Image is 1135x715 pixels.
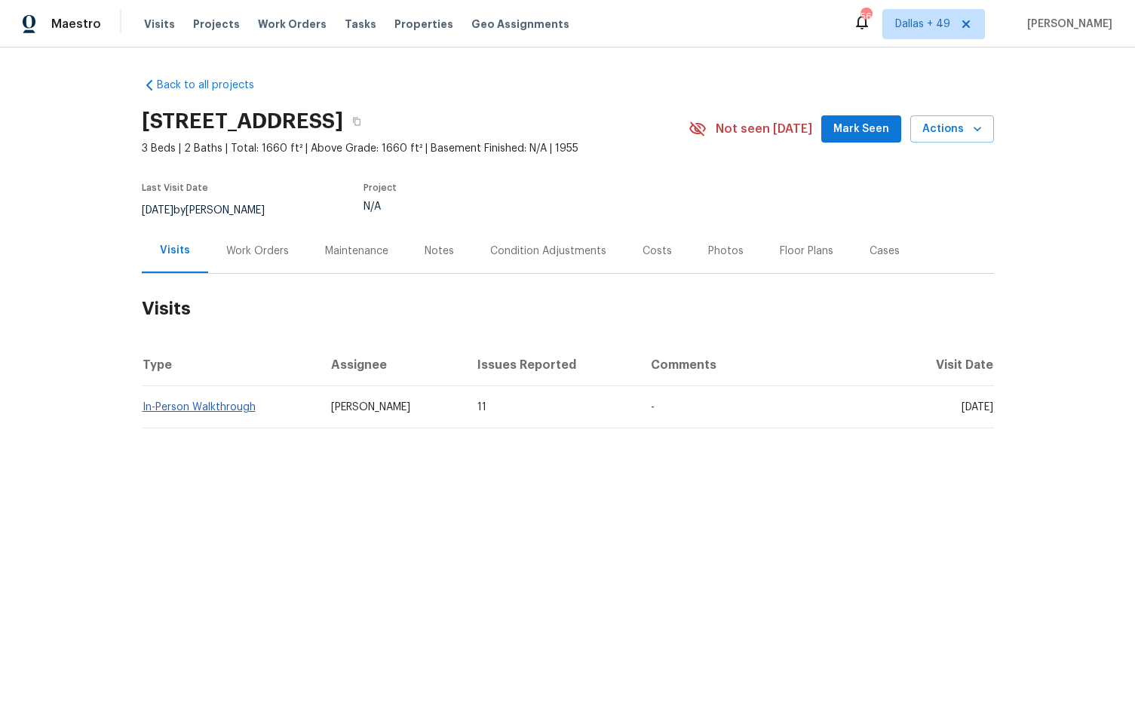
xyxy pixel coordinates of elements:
[142,344,320,386] th: Type
[477,402,486,413] span: 11
[651,402,655,413] span: -
[142,114,343,129] h2: [STREET_ADDRESS]
[331,402,410,413] span: [PERSON_NAME]
[833,120,889,139] span: Mark Seen
[465,344,639,386] th: Issues Reported
[142,78,287,93] a: Back to all projects
[895,17,950,32] span: Dallas + 49
[910,115,994,143] button: Actions
[258,17,327,32] span: Work Orders
[1021,17,1112,32] span: [PERSON_NAME]
[142,201,283,219] div: by [PERSON_NAME]
[870,244,900,259] div: Cases
[490,244,606,259] div: Condition Adjustments
[821,115,901,143] button: Mark Seen
[716,121,812,137] span: Not seen [DATE]
[708,244,744,259] div: Photos
[343,108,370,135] button: Copy Address
[160,243,190,258] div: Visits
[394,17,453,32] span: Properties
[643,244,672,259] div: Costs
[142,205,173,216] span: [DATE]
[860,9,871,24] div: 569
[226,244,289,259] div: Work Orders
[364,183,397,192] span: Project
[319,344,465,386] th: Assignee
[780,244,833,259] div: Floor Plans
[894,344,993,386] th: Visit Date
[193,17,240,32] span: Projects
[325,244,388,259] div: Maintenance
[51,17,101,32] span: Maestro
[143,402,256,413] a: In-Person Walkthrough
[364,201,653,212] div: N/A
[345,19,376,29] span: Tasks
[639,344,894,386] th: Comments
[922,120,982,139] span: Actions
[142,183,208,192] span: Last Visit Date
[142,274,994,344] h2: Visits
[425,244,454,259] div: Notes
[471,17,569,32] span: Geo Assignments
[962,402,993,413] span: [DATE]
[142,141,689,156] span: 3 Beds | 2 Baths | Total: 1660 ft² | Above Grade: 1660 ft² | Basement Finished: N/A | 1955
[144,17,175,32] span: Visits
